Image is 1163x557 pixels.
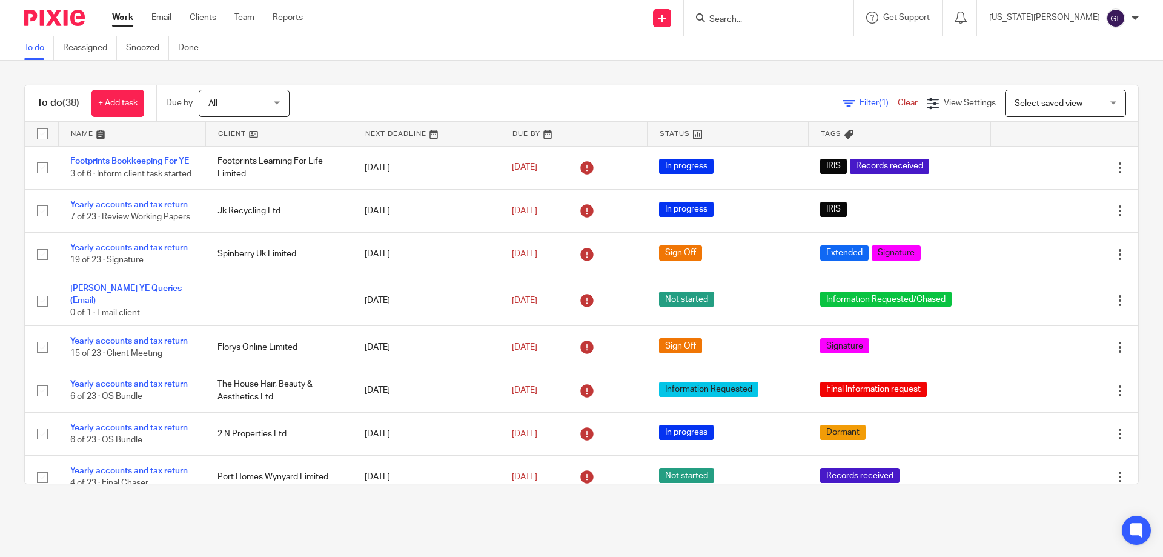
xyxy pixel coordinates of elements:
input: Search [708,15,817,25]
span: [DATE] [512,343,537,352]
span: Final Information request [820,382,927,397]
span: [DATE] [512,430,537,438]
a: Work [112,12,133,24]
a: Clients [190,12,216,24]
a: + Add task [91,90,144,117]
td: [DATE] [353,369,500,412]
span: In progress [659,425,714,440]
td: [DATE] [353,189,500,232]
span: [DATE] [512,386,537,395]
p: [US_STATE][PERSON_NAME] [989,12,1100,24]
span: Signature [820,338,869,353]
span: [DATE] [512,296,537,305]
span: (38) [62,98,79,108]
span: [DATE] [512,207,537,215]
td: [DATE] [353,412,500,455]
span: Sign Off [659,245,702,261]
span: [DATE] [512,164,537,172]
span: IRIS [820,202,847,217]
td: Port Homes Wynyard Limited [205,456,353,499]
td: [DATE] [353,233,500,276]
span: In progress [659,159,714,174]
span: 7 of 23 · Review Working Papers [70,213,190,221]
span: Information Requested [659,382,758,397]
span: Select saved view [1015,99,1082,108]
td: The House Hair, Beauty & Aesthetics Ltd [205,369,353,412]
td: Spinberry Uk Limited [205,233,353,276]
a: [PERSON_NAME] YE Queries (Email) [70,284,182,305]
td: 2 N Properties Ltd [205,412,353,455]
a: Reassigned [63,36,117,60]
span: Get Support [883,13,930,22]
a: Clear [898,99,918,107]
span: 6 of 23 · OS Bundle [70,393,142,401]
td: [DATE] [353,276,500,325]
span: Dormant [820,425,866,440]
td: [DATE] [353,146,500,189]
span: Filter [860,99,898,107]
a: Email [151,12,171,24]
span: Not started [659,292,714,307]
span: IRIS [820,159,847,174]
a: Yearly accounts and tax return [70,467,188,475]
td: Florys Online Limited [205,325,353,369]
span: [DATE] [512,473,537,481]
img: Pixie [24,10,85,26]
span: 15 of 23 · Client Meeting [70,349,162,358]
span: Signature [872,245,921,261]
span: Not started [659,468,714,483]
span: View Settings [944,99,996,107]
span: Sign Off [659,338,702,353]
span: In progress [659,202,714,217]
span: Extended [820,245,869,261]
td: [DATE] [353,456,500,499]
a: Snoozed [126,36,169,60]
span: (1) [879,99,889,107]
span: 19 of 23 · Signature [70,256,144,265]
span: 3 of 6 · Inform client task started [70,170,191,178]
td: Footprints Learning For Life Limited [205,146,353,189]
a: Team [234,12,254,24]
p: Due by [166,97,193,109]
span: Information Requested/Chased [820,292,952,307]
a: Done [178,36,208,60]
a: Footprints Bookkeeping For YE [70,157,189,165]
span: 0 of 1 · Email client [70,309,140,318]
h1: To do [37,97,79,110]
a: Yearly accounts and tax return [70,244,188,252]
a: Yearly accounts and tax return [70,380,188,389]
span: Tags [821,130,841,137]
span: 6 of 23 · OS Bundle [70,436,142,444]
a: To do [24,36,54,60]
td: [DATE] [353,325,500,369]
a: Yearly accounts and tax return [70,201,188,209]
span: All [208,99,217,108]
a: Reports [273,12,303,24]
td: Jk Recycling Ltd [205,189,353,232]
span: [DATE] [512,250,537,258]
span: 4 of 23 · Final Chaser [70,479,148,488]
span: Records received [850,159,929,174]
a: Yearly accounts and tax return [70,424,188,432]
span: Records received [820,468,900,483]
a: Yearly accounts and tax return [70,337,188,345]
img: svg%3E [1106,8,1125,28]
